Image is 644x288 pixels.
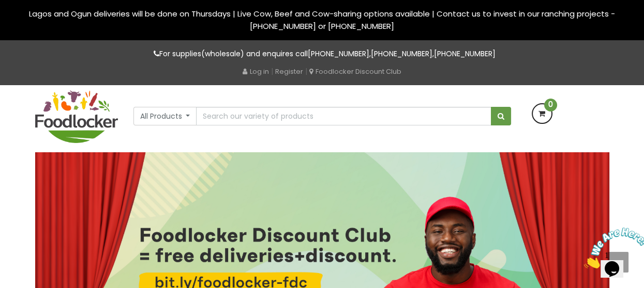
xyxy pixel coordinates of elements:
[4,4,8,13] span: 1
[309,67,401,76] a: Foodlocker Discount Club
[275,67,303,76] a: Register
[271,66,273,76] span: |
[308,49,369,59] a: [PHONE_NUMBER]
[243,67,269,76] a: Log in
[544,99,557,111] span: 0
[371,49,432,59] a: [PHONE_NUMBER]
[4,4,68,45] img: Chat attention grabber
[35,90,118,143] img: FoodLocker
[580,223,644,273] iframe: chat widget
[29,8,615,31] span: Lagos and Ogun deliveries will be done on Thursdays | Live Cow, Beef and Cow-sharing options avai...
[434,49,496,59] a: [PHONE_NUMBER]
[133,107,197,125] button: All Products
[35,48,609,60] p: For supplies(wholesale) and enquires call , ,
[196,107,491,125] input: Search our variety of products
[305,66,307,76] span: |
